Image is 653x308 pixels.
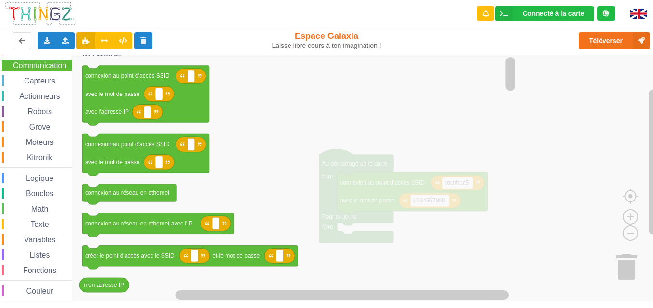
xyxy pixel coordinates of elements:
[495,6,594,21] div: Ta base fonctionne bien !
[85,252,175,259] text: créer le point d'accès avec le SSID
[25,174,55,182] span: Logique
[25,138,55,146] span: Moteurs
[25,287,55,295] span: Couleur
[85,108,129,115] text: avec l'adresse IP
[85,159,140,166] text: avec le mot de passe
[23,236,57,244] span: Variables
[18,92,62,100] span: Actionneurs
[28,123,52,131] span: Grove
[523,10,584,17] div: Connecté à la carte
[26,107,53,116] span: Robots
[25,190,55,198] span: Boucles
[28,251,51,259] span: Listes
[4,1,76,26] img: thingz_logo.png
[82,50,121,57] text: WiFi Commun
[213,252,260,259] text: et le mot de passe
[25,154,54,162] span: Kitronik
[29,220,50,228] span: Texte
[84,282,124,288] text: mon adresse IP
[579,32,650,49] button: Téléverser
[85,91,140,97] text: avec le mot de passe
[12,61,68,70] span: Communication
[271,42,382,50] div: Laisse libre cours à ton imagination !
[85,141,170,148] text: connexion au point d'accès SSID
[630,9,647,19] img: gb.png
[271,31,382,50] div: Espace Galaxia
[597,6,615,21] div: Tu es connecté au serveur de création de Thingz
[23,77,57,85] span: Capteurs
[22,266,58,274] span: Fonctions
[85,72,170,79] text: connexion au point d'accès SSID
[85,220,193,227] text: connexion au réseau en ethernet avec l'IP
[85,190,170,196] text: connexion au réseau en ethernet
[30,205,50,213] span: Math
